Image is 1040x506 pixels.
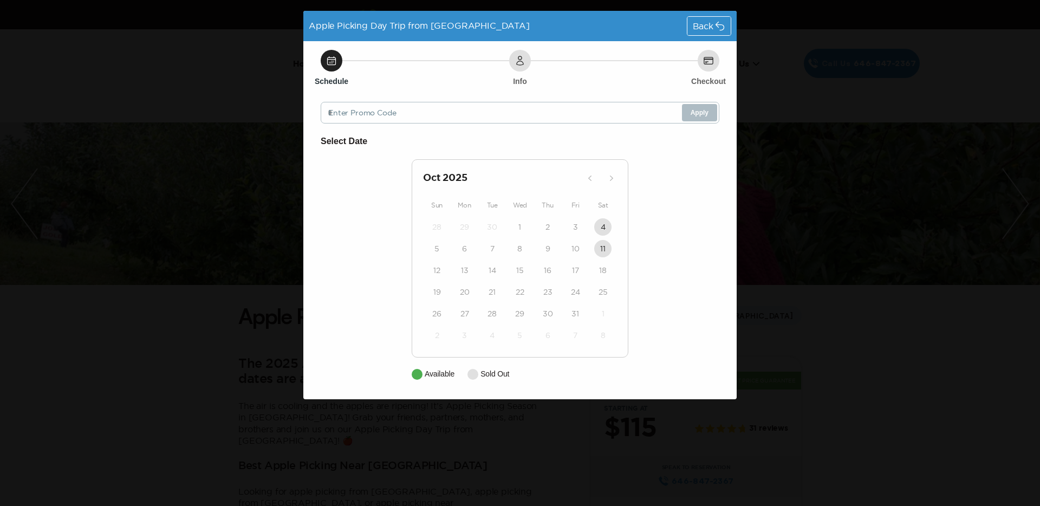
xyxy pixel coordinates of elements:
[489,265,496,276] time: 14
[480,368,509,380] p: Sold Out
[484,218,501,236] button: 30
[534,199,562,212] div: Thu
[511,283,529,301] button: 22
[428,327,446,344] button: 2
[545,222,550,232] time: 2
[589,199,617,212] div: Sat
[462,330,467,341] time: 3
[567,240,584,257] button: 10
[693,22,713,30] span: Back
[539,283,556,301] button: 23
[539,218,556,236] button: 2
[594,283,612,301] button: 25
[511,262,529,279] button: 15
[487,308,497,319] time: 28
[543,308,553,319] time: 30
[478,199,506,212] div: Tue
[456,327,473,344] button: 3
[456,283,473,301] button: 20
[423,171,581,186] h2: Oct 2025
[562,199,589,212] div: Fri
[573,330,577,341] time: 7
[567,283,584,301] button: 24
[511,240,529,257] button: 8
[425,368,454,380] p: Available
[428,262,446,279] button: 12
[432,308,441,319] time: 26
[601,222,606,232] time: 4
[545,243,550,254] time: 9
[462,243,467,254] time: 6
[432,222,441,232] time: 28
[435,330,439,341] time: 2
[484,327,501,344] button: 4
[484,305,501,322] button: 28
[460,308,469,319] time: 27
[309,21,530,30] span: Apple Picking Day Trip from [GEOGRAPHIC_DATA]
[321,134,719,148] h6: Select Date
[571,243,580,254] time: 10
[567,327,584,344] button: 7
[573,222,578,232] time: 3
[516,287,524,297] time: 22
[433,287,441,297] time: 19
[460,222,469,232] time: 29
[428,240,446,257] button: 5
[567,262,584,279] button: 17
[433,265,440,276] time: 12
[517,243,522,254] time: 8
[543,287,552,297] time: 23
[460,287,470,297] time: 20
[539,305,556,322] button: 30
[484,283,501,301] button: 21
[490,243,495,254] time: 7
[539,240,556,257] button: 9
[517,330,522,341] time: 5
[428,305,446,322] button: 26
[423,199,451,212] div: Sun
[516,265,524,276] time: 15
[567,218,584,236] button: 3
[490,330,495,341] time: 4
[567,305,584,322] button: 31
[456,218,473,236] button: 29
[456,305,473,322] button: 27
[544,265,551,276] time: 16
[484,262,501,279] button: 14
[487,222,497,232] time: 30
[539,327,556,344] button: 6
[456,262,473,279] button: 13
[599,265,607,276] time: 18
[599,287,608,297] time: 25
[571,287,580,297] time: 24
[515,308,524,319] time: 29
[461,265,469,276] time: 13
[539,262,556,279] button: 16
[428,218,446,236] button: 28
[602,308,604,319] time: 1
[428,283,446,301] button: 19
[511,218,529,236] button: 1
[594,218,612,236] button: 4
[572,265,579,276] time: 17
[518,222,521,232] time: 1
[451,199,478,212] div: Mon
[691,76,726,87] h6: Checkout
[594,327,612,344] button: 8
[594,262,612,279] button: 18
[506,199,534,212] div: Wed
[434,243,439,254] time: 5
[601,330,606,341] time: 8
[315,76,348,87] h6: Schedule
[513,76,527,87] h6: Info
[545,330,550,341] time: 6
[600,243,606,254] time: 11
[456,240,473,257] button: 6
[484,240,501,257] button: 7
[511,305,529,322] button: 29
[571,308,579,319] time: 31
[489,287,496,297] time: 21
[594,305,612,322] button: 1
[594,240,612,257] button: 11
[511,327,529,344] button: 5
